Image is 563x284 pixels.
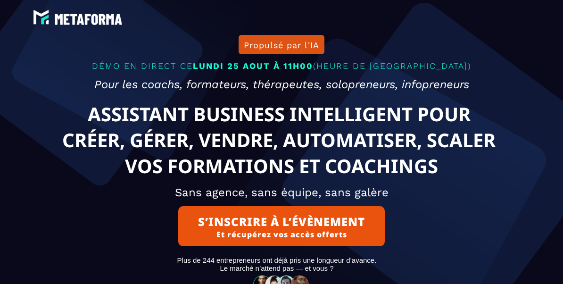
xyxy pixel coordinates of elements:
p: DÉMO EN DIRECT CE (HEURE DE [GEOGRAPHIC_DATA]) [14,58,549,73]
button: S’INSCRIRE À L’ÉVÈNEMENTEt récupérez vos accès offerts [178,206,385,246]
button: Propulsé par l'IA [239,35,324,54]
text: ASSISTANT BUSINESS INTELLIGENT POUR CRÉER, GÉRER, VENDRE, AUTOMATISER, SCALER VOS FORMATIONS ET C... [54,99,509,181]
text: Plus de 244 entrepreneurs ont déjà pris une longueur d’avance. Le marché n’attend pas — et vous ? [5,254,549,275]
img: e6894688e7183536f91f6cf1769eef69_LOGO_BLANC.png [31,7,125,28]
span: LUNDI 25 AOUT À 11H00 [193,61,313,71]
h2: Pour les coachs, formateurs, thérapeutes, solopreneurs, infopreneurs [14,73,549,96]
h2: Sans agence, sans équipe, sans galère [14,181,549,204]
